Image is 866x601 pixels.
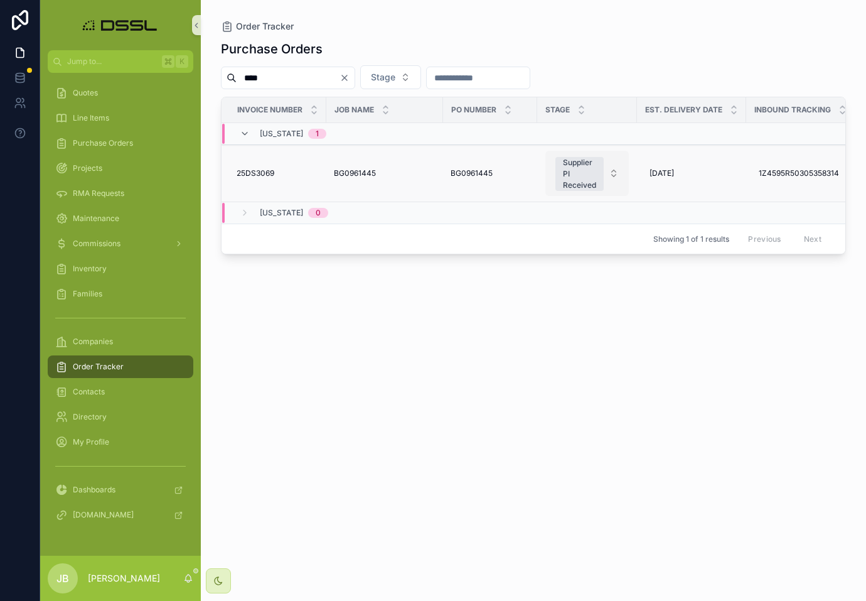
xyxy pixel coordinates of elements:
[88,572,160,585] p: [PERSON_NAME]
[48,355,193,378] a: Order Tracker
[177,57,187,67] span: K
[73,412,107,422] span: Directory
[48,182,193,205] a: RMA Requests
[451,168,493,178] span: BG0961445
[48,406,193,428] a: Directory
[545,105,570,115] span: Stage
[48,82,193,104] a: Quotes
[73,88,98,98] span: Quotes
[236,20,294,33] span: Order Tracker
[48,330,193,353] a: Companies
[73,188,124,198] span: RMA Requests
[48,132,193,154] a: Purchase Orders
[48,381,193,403] a: Contacts
[316,208,321,218] div: 0
[73,387,105,397] span: Contacts
[237,105,302,115] span: Invoice Number
[653,234,729,244] span: Showing 1 of 1 results
[759,168,839,178] span: 1Z4595R50305358314
[754,105,831,115] span: Inbound Tracking
[79,15,163,35] img: App logo
[221,40,323,58] h1: Purchase Orders
[48,257,193,280] a: Inventory
[73,239,120,249] span: Commissions
[48,431,193,453] a: My Profile
[48,232,193,255] a: Commissions
[48,107,193,129] a: Line Items
[649,168,674,178] span: [DATE]
[360,65,421,89] button: Select Button
[644,163,739,183] a: [DATE]
[48,479,193,501] a: Dashboards
[371,71,395,84] span: Stage
[237,168,274,178] span: 25DS3069
[48,157,193,180] a: Projects
[73,163,102,173] span: Projects
[260,129,303,139] span: [US_STATE]
[334,168,376,178] span: BG0961445
[339,73,355,83] button: Clear
[221,20,294,33] a: Order Tracker
[73,138,133,148] span: Purchase Orders
[56,571,69,586] span: JB
[73,113,109,123] span: Line Items
[73,264,107,274] span: Inventory
[73,214,119,224] span: Maintenance
[73,510,134,520] span: [DOMAIN_NAME]
[67,57,157,67] span: Jump to...
[48,283,193,305] a: Families
[73,485,115,495] span: Dashboards
[73,337,113,347] span: Companies
[73,437,109,447] span: My Profile
[237,168,319,178] a: 25DS3069
[545,150,629,197] a: Select Button
[73,362,124,372] span: Order Tracker
[316,129,319,139] div: 1
[754,163,847,183] a: 1Z4595R50305358314
[451,168,530,178] a: BG0961445
[73,289,102,299] span: Families
[48,207,193,230] a: Maintenance
[48,50,193,73] button: Jump to...K
[334,168,436,178] a: BG0961445
[545,151,629,196] button: Select Button
[563,157,596,191] div: Supplier PI Received
[48,504,193,526] a: [DOMAIN_NAME]
[260,208,303,218] span: [US_STATE]
[645,105,722,115] span: Est. Delivery Date
[40,73,201,543] div: scrollable content
[334,105,374,115] span: Job Name
[451,105,496,115] span: PO Number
